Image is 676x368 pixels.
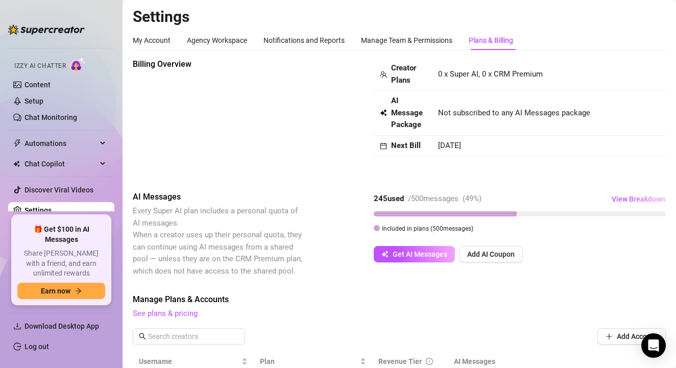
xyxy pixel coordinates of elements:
span: calendar [380,142,387,150]
a: Setup [25,97,43,105]
span: / 500 messages [408,194,458,203]
span: Included in plans ( 500 messages) [382,225,473,232]
span: search [139,333,146,340]
span: Billing Overview [133,58,304,70]
span: Not subscribed to any AI Messages package [438,107,590,119]
span: Username [139,356,239,367]
button: View Breakdown [611,191,666,207]
span: info-circle [426,358,433,365]
a: Settings [25,206,52,214]
span: View Breakdown [612,195,665,203]
div: Manage Team & Permissions [361,35,452,46]
span: Revenue Tier [378,357,422,365]
span: arrow-right [75,287,82,295]
span: Share [PERSON_NAME] with a friend, and earn unlimited rewards [17,249,105,279]
a: See plans & pricing [133,309,198,318]
div: Plans & Billing [469,35,513,46]
span: thunderbolt [13,139,21,148]
span: [DATE] [438,141,461,150]
span: Izzy AI Chatter [14,61,66,71]
span: AI Messages [133,191,304,203]
span: Automations [25,135,97,152]
span: Add AI Coupon [467,250,515,258]
span: download [13,322,21,330]
span: Get AI Messages [393,250,447,258]
button: Add Account [597,328,666,345]
strong: Next Bill [391,141,421,150]
a: Discover Viral Videos [25,186,93,194]
button: Add AI Coupon [459,246,523,262]
a: Chat Monitoring [25,113,77,121]
span: Add Account [617,332,658,340]
span: ( 49 %) [463,194,481,203]
span: Manage Plans & Accounts [133,293,666,306]
button: Get AI Messages [374,246,455,262]
img: Chat Copilot [13,160,20,167]
div: Agency Workspace [187,35,247,46]
div: Open Intercom Messenger [641,333,666,358]
div: Notifications and Reports [263,35,345,46]
span: plus [606,333,613,340]
input: Search creators [148,331,231,342]
img: AI Chatter [70,57,86,72]
span: Download Desktop App [25,322,99,330]
img: logo-BBDzfeDw.svg [8,24,85,35]
span: team [380,71,387,78]
span: Chat Copilot [25,156,97,172]
span: Earn now [41,287,70,295]
span: 🎁 Get $100 in AI Messages [17,225,105,244]
span: Plan [260,356,358,367]
a: Content [25,81,51,89]
span: Every Super AI plan includes a personal quota of AI messages. When a creator uses up their person... [133,206,302,276]
div: My Account [133,35,171,46]
strong: 245 used [374,194,404,203]
h2: Settings [133,7,666,27]
a: Log out [25,342,49,351]
strong: Creator Plans [391,63,416,85]
button: Earn nowarrow-right [17,283,105,299]
span: 0 x Super AI, 0 x CRM Premium [438,69,543,79]
strong: AI Message Package [391,96,423,129]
